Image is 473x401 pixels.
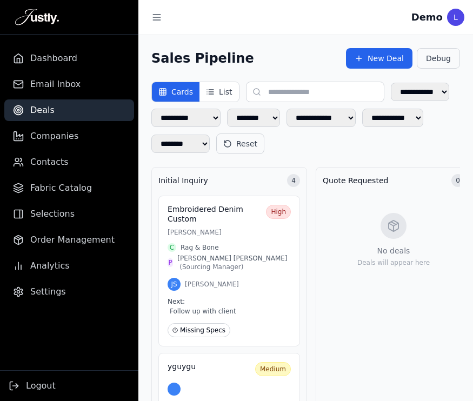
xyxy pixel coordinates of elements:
[4,48,134,69] a: Dashboard
[377,245,410,256] p: No deals
[216,133,264,154] button: Reset
[169,258,172,267] span: P
[30,259,70,272] span: Analytics
[417,48,460,69] button: Debug
[447,9,464,26] div: L
[346,48,412,69] button: New Deal
[181,243,219,252] span: Rag & Bone
[411,10,443,25] div: Demo
[15,9,59,26] img: Justly Logo
[152,82,199,102] button: Cards
[30,233,115,246] span: Order Management
[168,205,262,224] h3: Embroidered Denim Custom
[4,99,134,121] a: Deals
[147,8,166,27] button: Toggle sidebar
[30,285,66,298] span: Settings
[168,228,291,237] p: [PERSON_NAME]
[158,175,208,186] h3: Initial Inquiry
[30,156,69,169] span: Contacts
[4,177,134,199] a: Fabric Catalog
[323,175,388,186] h3: Quote Requested
[185,280,239,289] span: [PERSON_NAME]
[30,52,77,65] span: Dashboard
[170,243,174,252] span: C
[168,278,181,291] div: JS
[26,379,56,392] span: Logout
[266,205,291,219] span: High
[4,151,134,173] a: Contacts
[30,130,78,143] span: Companies
[357,258,430,267] p: Deals will appear here
[4,73,134,95] a: Email Inbox
[9,379,56,392] button: Logout
[4,281,134,303] a: Settings
[168,362,251,372] h3: yguygu
[255,362,291,376] span: Medium
[179,263,243,271] span: ( Sourcing Manager )
[30,104,55,117] span: Deals
[30,208,75,220] span: Selections
[168,298,185,305] span: Next:
[177,254,291,271] span: [PERSON_NAME] [PERSON_NAME]
[30,182,92,195] span: Fabric Catalog
[168,306,291,317] span: Follow up with client
[287,174,300,187] span: 4
[451,174,464,187] span: 0
[168,323,230,337] span: Missing Specs
[4,229,134,251] a: Order Management
[4,255,134,277] a: Analytics
[199,82,238,102] button: List
[30,78,81,91] span: Email Inbox
[4,203,134,225] a: Selections
[4,125,134,147] a: Companies
[151,50,254,67] h1: Sales Pipeline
